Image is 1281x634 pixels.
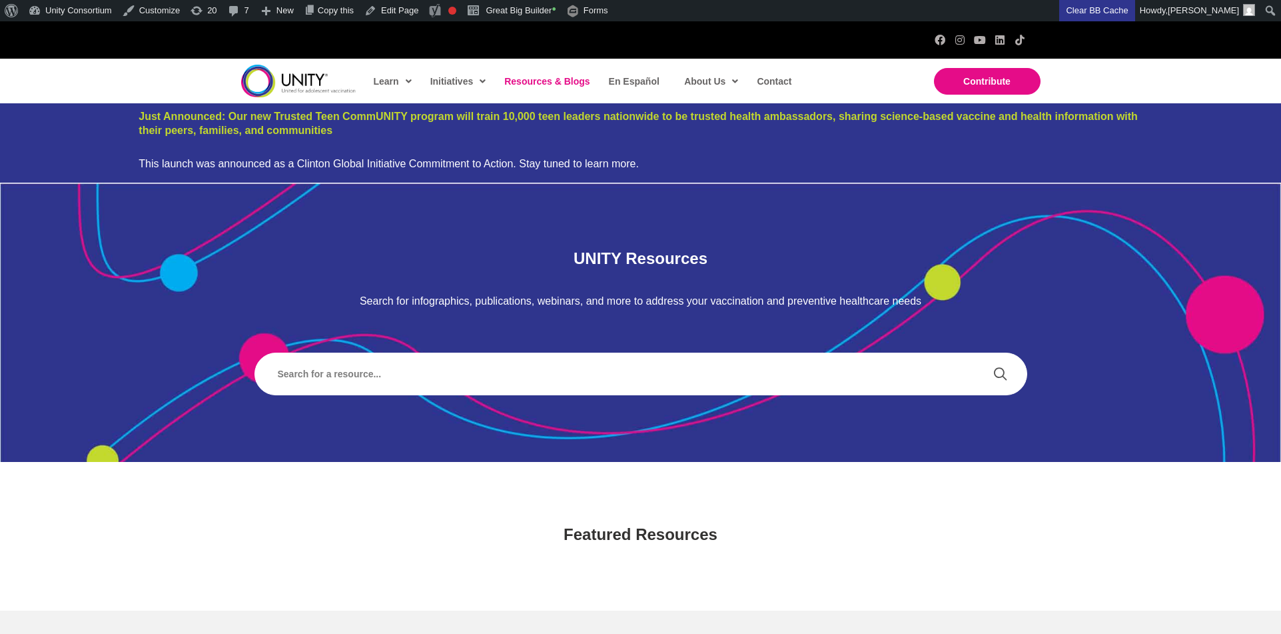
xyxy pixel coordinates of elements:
span: About Us [684,71,738,91]
div: Focus keyphrase not set [448,7,456,15]
a: En Español [602,66,665,97]
span: En Español [609,76,659,87]
span: Initiatives [430,71,486,91]
span: • [552,3,556,16]
span: Resources & Blogs [504,76,590,87]
span: Contact [757,76,791,87]
a: Resources & Blogs [498,66,595,97]
span: Learn [374,71,412,91]
span: Contribute [963,76,1011,87]
a: TikTok [1015,35,1025,45]
a: Contribute [934,68,1041,95]
a: Instagram [955,35,965,45]
a: Just Announced: Our new Trusted Teen CommUNITY program will train 10,000 teen leaders nationwide ... [139,111,1138,136]
span: UNITY Resources [574,249,707,267]
div: This launch was announced as a Clinton Global Initiative Commitment to Action. Stay tuned to lear... [139,157,1142,170]
a: Contact [750,66,797,97]
input: Search input [268,359,980,389]
span: Featured Resources [564,525,717,543]
span: [PERSON_NAME] [1168,5,1239,15]
a: YouTube [975,35,985,45]
a: About Us [677,66,743,97]
img: unity-logo-dark [241,65,356,97]
a: Facebook [935,35,945,45]
p: Search for infographics, publications, webinars, and more to address your vaccination and prevent... [254,295,1027,309]
a: LinkedIn [995,35,1005,45]
form: Search form [268,359,987,389]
